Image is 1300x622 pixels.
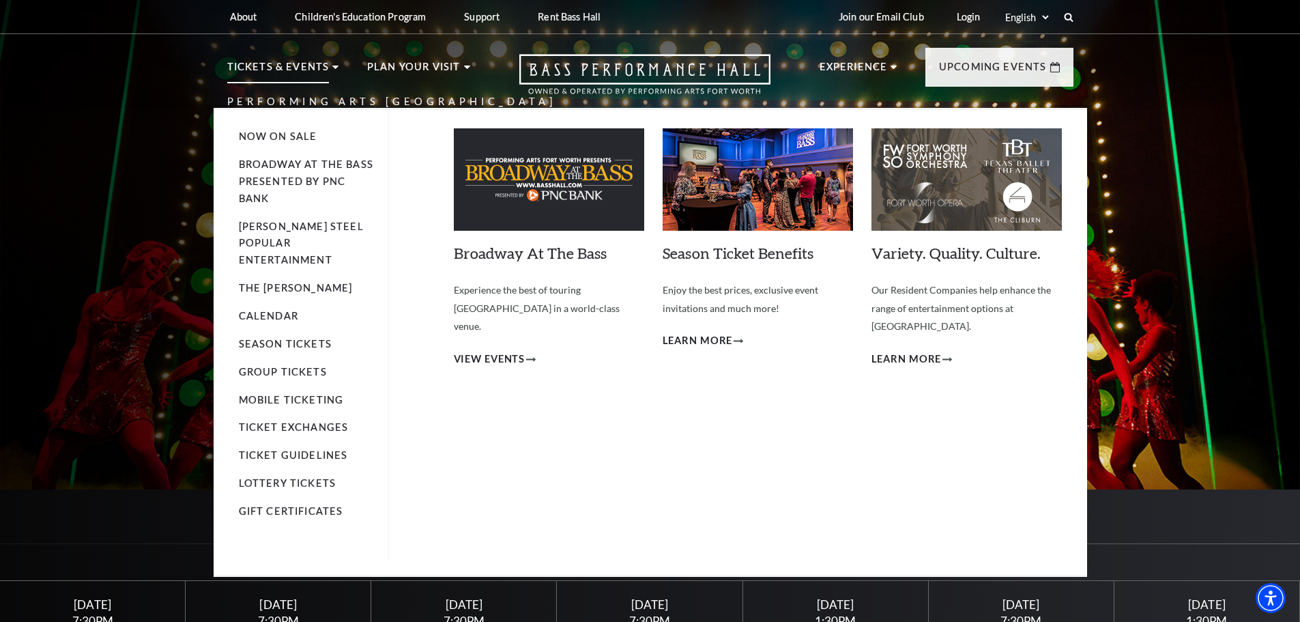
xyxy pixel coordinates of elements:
[1002,11,1051,24] select: Select:
[663,333,744,350] a: Learn More Season Ticket Benefits
[663,244,813,262] a: Season Ticket Benefits
[454,244,607,262] a: Broadway At The Bass
[454,128,644,231] img: Broadway At The Bass
[239,221,364,266] a: [PERSON_NAME] Steel Popular Entertainment
[227,59,330,83] p: Tickets & Events
[820,59,888,83] p: Experience
[871,281,1062,336] p: Our Resident Companies help enhance the range of entertainment options at [GEOGRAPHIC_DATA].
[538,11,601,23] p: Rent Bass Hall
[367,59,461,83] p: Plan Your Visit
[239,338,332,350] a: Season Tickets
[759,597,912,612] div: [DATE]
[871,244,1041,262] a: Variety. Quality. Culture.
[239,366,327,378] a: Group Tickets
[871,351,953,368] a: Learn More Variety. Quality. Culture.
[454,351,525,368] span: View Events
[239,421,349,433] a: Ticket Exchanges
[1256,583,1286,613] div: Accessibility Menu
[16,597,169,612] div: [DATE]
[202,597,355,612] div: [DATE]
[239,158,373,204] a: Broadway At The Bass presented by PNC Bank
[663,333,733,350] span: Learn More
[663,128,853,231] img: Season Ticket Benefits
[871,351,942,368] span: Learn More
[464,11,500,23] p: Support
[230,11,257,23] p: About
[239,449,348,461] a: Ticket Guidelines
[944,597,1097,612] div: [DATE]
[454,351,536,368] a: View Events
[871,128,1062,231] img: Variety. Quality. Culture.
[939,59,1047,83] p: Upcoming Events
[295,11,426,23] p: Children's Education Program
[239,505,343,517] a: Gift Certificates
[573,597,726,612] div: [DATE]
[470,54,820,108] a: Open this option
[239,477,336,489] a: Lottery Tickets
[239,282,353,294] a: The [PERSON_NAME]
[663,281,853,317] p: Enjoy the best prices, exclusive event invitations and much more!
[388,597,540,612] div: [DATE]
[239,394,344,406] a: Mobile Ticketing
[1131,597,1284,612] div: [DATE]
[454,281,644,336] p: Experience the best of touring [GEOGRAPHIC_DATA] in a world-class venue.
[239,130,317,142] a: Now On Sale
[239,310,298,322] a: Calendar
